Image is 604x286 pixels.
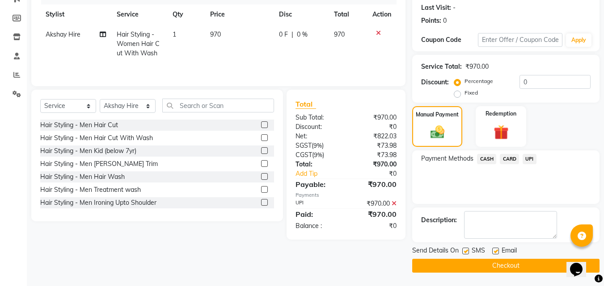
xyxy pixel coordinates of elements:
[40,146,136,156] div: Hair Styling - Men Kid (below 7yr)
[443,16,447,25] div: 0
[502,246,517,257] span: Email
[40,185,141,195] div: Hair Styling - Men Treatment wash
[313,142,322,149] span: 9%
[421,154,473,163] span: Payment Methods
[111,4,167,25] th: Service
[289,160,346,169] div: Total:
[421,216,457,225] div: Description:
[289,199,346,208] div: UPI
[117,30,160,57] span: Hair Styling - Women Hair Cut With Wash
[416,111,459,119] label: Manual Payment
[346,160,403,169] div: ₹970.00
[421,78,449,87] div: Discount:
[210,30,221,38] span: 970
[296,191,397,199] div: Payments
[167,4,204,25] th: Qty
[291,30,293,39] span: |
[274,4,329,25] th: Disc
[296,151,312,159] span: CGST
[477,154,496,164] span: CASH
[356,169,404,178] div: ₹0
[173,30,176,38] span: 1
[289,122,346,132] div: Discount:
[346,113,403,122] div: ₹970.00
[296,99,316,109] span: Total
[289,221,346,231] div: Balance :
[421,16,441,25] div: Points:
[296,141,312,149] span: SGST
[162,99,274,112] input: Search or Scan
[40,4,111,25] th: Stylist
[566,250,595,277] iframe: chat widget
[40,120,118,130] div: Hair Styling - Men Hair Cut
[421,35,477,45] div: Coupon Code
[279,30,288,39] span: 0 F
[465,62,489,71] div: ₹970.00
[367,4,397,25] th: Action
[523,154,536,164] span: UPI
[346,150,403,160] div: ₹73.98
[453,3,456,12] div: -
[289,209,346,220] div: Paid:
[40,198,156,207] div: Hair Styling - Men Ironing Upto Shoulder
[289,132,346,141] div: Net:
[472,246,485,257] span: SMS
[500,154,519,164] span: CARD
[346,122,403,132] div: ₹0
[289,141,346,150] div: ( )
[46,30,80,38] span: Akshay Hire
[465,89,478,97] label: Fixed
[346,132,403,141] div: ₹822.03
[346,209,403,220] div: ₹970.00
[486,110,516,118] label: Redemption
[346,141,403,150] div: ₹73.98
[412,246,459,257] span: Send Details On
[40,172,125,182] div: Hair Styling - Men Hair Wash
[465,77,493,85] label: Percentage
[489,123,513,141] img: _gift.svg
[346,221,403,231] div: ₹0
[289,150,346,160] div: ( )
[421,62,462,71] div: Service Total:
[40,133,153,143] div: Hair Styling - Men Hair Cut With Wash
[426,124,449,140] img: _cash.svg
[412,259,600,273] button: Checkout
[289,179,346,190] div: Payable:
[314,151,322,158] span: 9%
[346,199,403,208] div: ₹970.00
[297,30,308,39] span: 0 %
[346,179,403,190] div: ₹970.00
[40,159,158,169] div: Hair Styling - Men [PERSON_NAME] Trim
[205,4,274,25] th: Price
[566,33,591,47] button: Apply
[289,169,355,178] a: Add Tip
[421,3,451,12] div: Last Visit:
[478,33,562,47] input: Enter Offer / Coupon Code
[334,30,345,38] span: 970
[289,113,346,122] div: Sub Total:
[329,4,367,25] th: Total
